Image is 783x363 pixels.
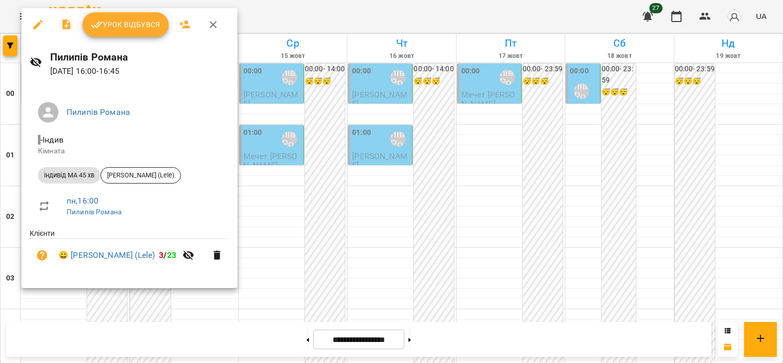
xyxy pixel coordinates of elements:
button: Урок відбувся [83,12,169,37]
span: [PERSON_NAME] (Lele) [101,171,180,180]
a: 😀 [PERSON_NAME] (Lele) [58,249,155,261]
p: [DATE] 16:00 - 16:45 [50,65,230,77]
b: / [159,250,176,260]
button: Візит ще не сплачено. Додати оплату? [30,243,54,268]
span: 23 [167,250,176,260]
span: 3 [159,250,163,260]
span: індивід МА 45 хв [38,171,100,180]
a: Пилипів Романа [67,208,121,216]
p: Кімната [38,146,221,156]
h6: Пилипів Романа [50,49,230,65]
div: [PERSON_NAME] (Lele) [100,167,181,184]
ul: Клієнти [30,228,229,276]
span: - Індив [38,135,66,145]
a: пн , 16:00 [67,196,98,206]
a: Пилипів Романа [67,107,130,117]
span: Урок відбувся [91,18,160,31]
